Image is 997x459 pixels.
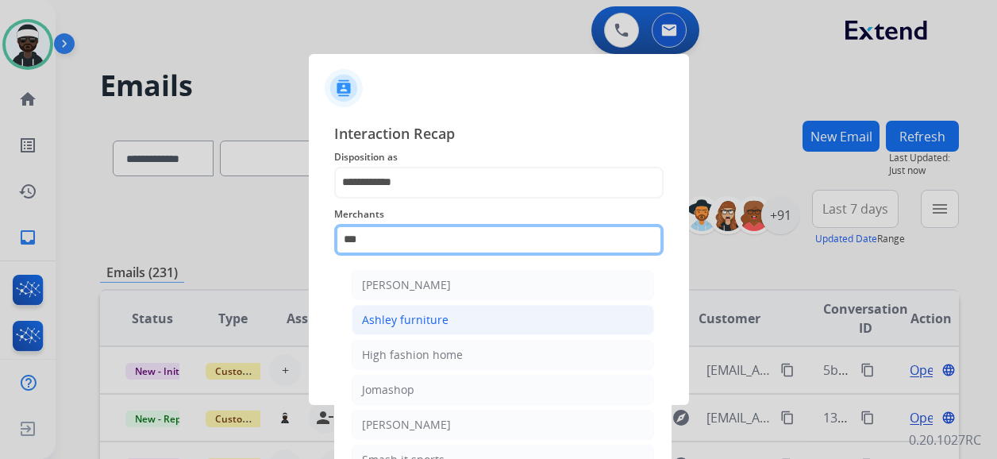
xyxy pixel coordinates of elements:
div: Jomashop [362,382,414,398]
span: Disposition as [334,148,664,167]
img: contactIcon [325,69,363,107]
div: Ashley furniture [362,312,448,328]
div: [PERSON_NAME] [362,277,451,293]
div: High fashion home [362,347,463,363]
p: 0.20.1027RC [909,430,981,449]
span: Interaction Recap [334,122,664,148]
div: [PERSON_NAME] [362,417,451,433]
span: Merchants [334,205,664,224]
